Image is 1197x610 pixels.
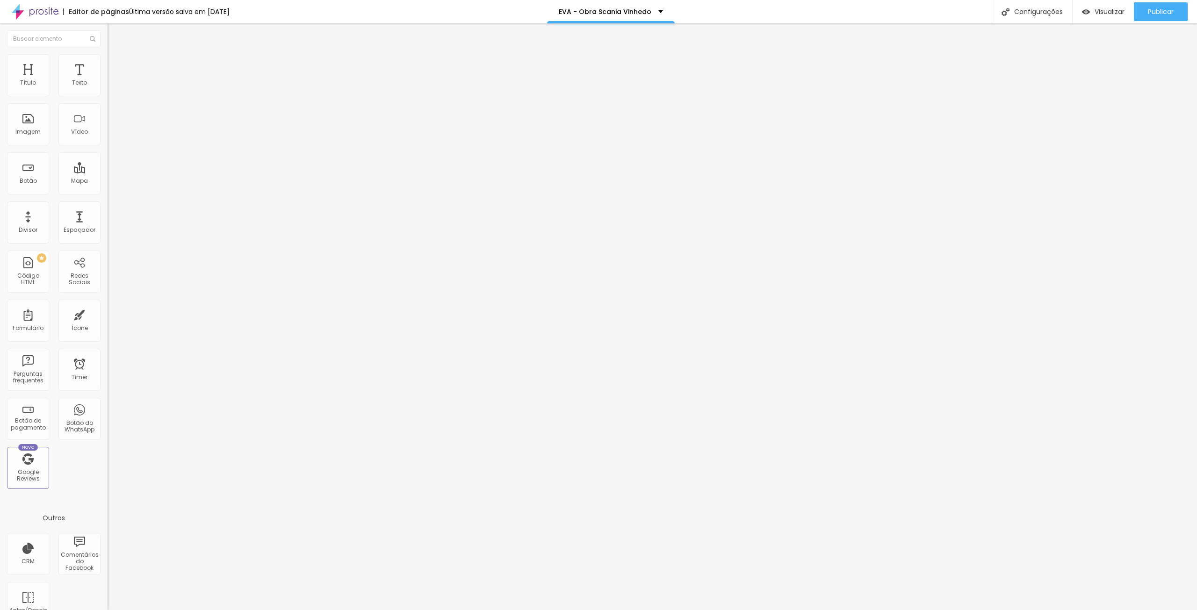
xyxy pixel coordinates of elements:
div: Redes Sociais [61,273,98,286]
div: Comentários do Facebook [61,552,98,572]
div: Botão [20,178,37,184]
img: view-1.svg [1082,8,1090,16]
div: Novo [18,444,38,451]
div: Última versão salva em [DATE] [129,8,230,15]
img: Icone [90,36,95,42]
div: Ícone [72,325,88,331]
button: Visualizar [1073,2,1134,21]
div: Editor de páginas [63,8,129,15]
div: Vídeo [71,129,88,135]
button: Publicar [1134,2,1188,21]
span: Publicar [1148,8,1174,15]
div: Texto [72,79,87,86]
div: CRM [22,558,35,565]
div: Título [20,79,36,86]
div: Imagem [15,129,41,135]
div: Botão do WhatsApp [61,420,98,433]
p: EVA - Obra Scania Vinhedo [559,8,651,15]
div: Formulário [13,325,43,331]
img: Icone [1002,8,1010,16]
div: Espaçador [64,227,95,233]
div: Botão de pagamento [9,417,46,431]
div: Google Reviews [9,469,46,482]
div: Divisor [19,227,37,233]
div: Timer [72,374,87,380]
div: Mapa [71,178,88,184]
span: Visualizar [1095,8,1125,15]
div: Código HTML [9,273,46,286]
div: Perguntas frequentes [9,371,46,384]
input: Buscar elemento [7,30,101,47]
